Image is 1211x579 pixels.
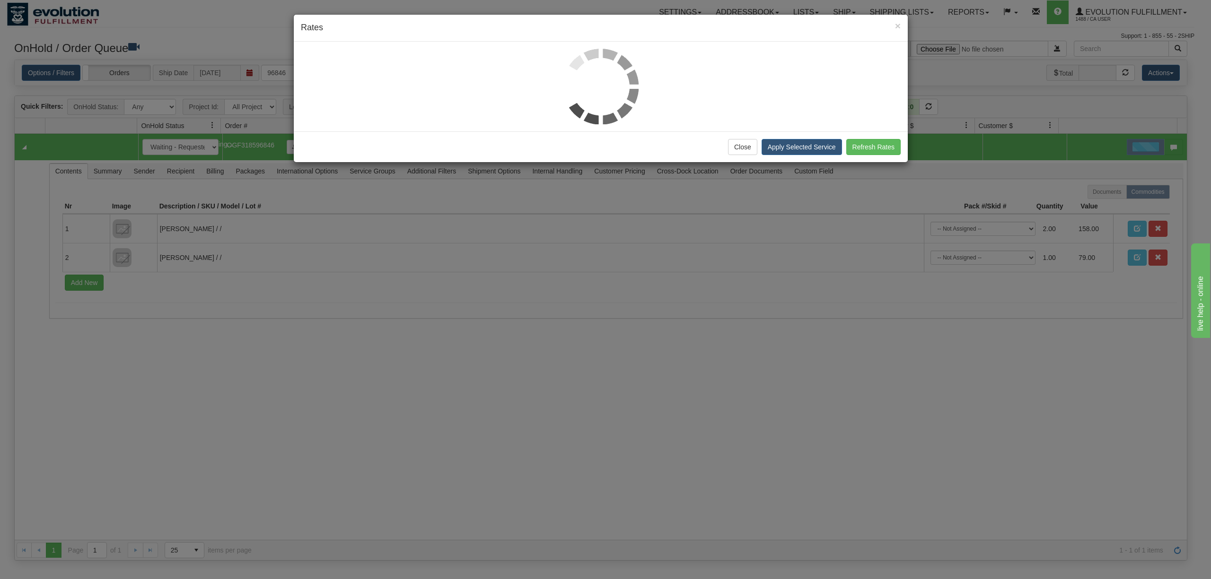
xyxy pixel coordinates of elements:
[563,49,639,124] img: loader.gif
[301,22,901,34] h4: Rates
[7,6,88,17] div: live help - online
[895,20,901,31] span: ×
[728,139,757,155] button: Close
[846,139,901,155] button: Refresh Rates
[895,21,901,31] button: Close
[1189,241,1210,337] iframe: chat widget
[762,139,842,155] button: Apply Selected Service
